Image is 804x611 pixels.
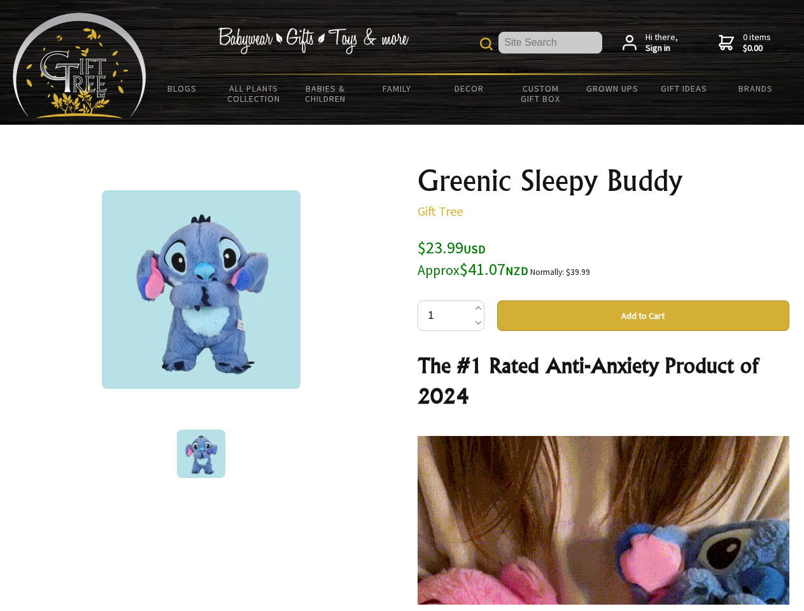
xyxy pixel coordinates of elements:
[418,203,463,219] a: Gift Tree
[177,430,225,478] img: Greenic Sleepy Buddy
[418,165,789,196] h1: Greenic Sleepy Buddy
[648,75,720,102] a: Gift Ideas
[418,262,460,279] small: Approx
[623,32,678,54] a: Hi there,Sign in
[505,263,528,278] span: NZD
[218,27,409,54] img: Babywear - Gifts - Toys & more
[218,75,290,112] a: All Plants Collection
[743,43,771,54] strong: $0.00
[576,75,648,102] a: Grown Ups
[720,75,792,102] a: Brands
[418,353,758,409] strong: The #1 Rated Anti-Anxiety Product of 2024
[463,242,486,256] span: USD
[362,75,434,102] a: Family
[13,13,146,118] img: Babyware - Gifts - Toys and more...
[719,32,771,54] a: 0 items$0.00
[480,38,493,50] img: product search
[505,75,577,112] a: Custom Gift Box
[146,75,218,102] a: BLOGS
[530,267,590,277] small: Normally: $39.99
[290,75,362,112] a: Babies & Children
[498,32,602,53] input: Site Search
[497,300,789,331] button: Add to Cart
[433,75,505,102] a: Decor
[418,237,528,279] span: $23.99 $41.07
[645,43,678,54] strong: Sign in
[645,32,678,54] span: Hi there,
[743,31,771,54] span: 0 items
[102,190,300,389] img: Greenic Sleepy Buddy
